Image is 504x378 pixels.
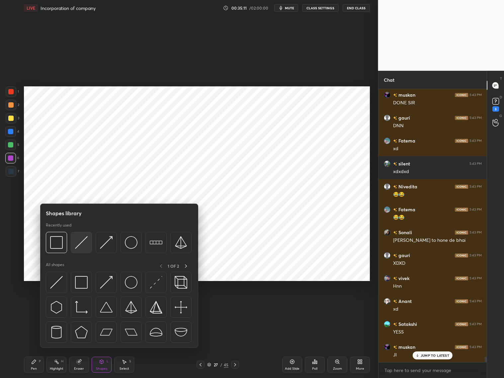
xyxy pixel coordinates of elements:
div: xd [393,145,482,152]
div: xdxdxd [393,168,482,175]
img: 3a2fa405ffeb4a5e837c0d8c175cc435.jpg [384,160,390,167]
h6: Fatema [397,137,415,144]
div: grid [378,89,487,362]
img: svg+xml;charset=utf-8,%3Csvg%20xmlns%3D%22http%3A%2F%2Fwww.w3.org%2F2000%2Fsvg%22%20width%3D%2233... [75,301,88,314]
div: Pen [31,367,37,370]
img: 7e1c48154dd24d9086cfabebc4209b13.jpg [384,298,390,305]
img: iconic-dark.1390631f.png [455,276,468,280]
img: svg+xml;charset=utf-8,%3Csvg%20xmlns%3D%22http%3A%2F%2Fwww.w3.org%2F2000%2Fsvg%22%20width%3D%2230... [75,236,88,249]
img: svg+xml;charset=utf-8,%3Csvg%20xmlns%3D%22http%3A%2F%2Fwww.w3.org%2F2000%2Fsvg%22%20width%3D%2240... [175,301,187,314]
div: Shapes [96,367,107,370]
img: svg+xml;charset=utf-8,%3Csvg%20xmlns%3D%22http%3A%2F%2Fwww.w3.org%2F2000%2Fsvg%22%20width%3D%2238... [150,326,162,338]
img: svg+xml;charset=utf-8,%3Csvg%20xmlns%3D%22http%3A%2F%2Fwww.w3.org%2F2000%2Fsvg%22%20width%3D%2234... [125,301,137,314]
img: svg+xml;charset=utf-8,%3Csvg%20xmlns%3D%22http%3A%2F%2Fwww.w3.org%2F2000%2Fsvg%22%20width%3D%2234... [150,301,162,314]
div: YESS [393,329,482,335]
div: Highlight [50,367,63,370]
p: Chat [378,71,400,89]
img: svg+xml;charset=utf-8,%3Csvg%20xmlns%3D%22http%3A%2F%2Fwww.w3.org%2F2000%2Fsvg%22%20width%3D%2230... [50,276,63,289]
img: svg+xml;charset=utf-8,%3Csvg%20xmlns%3D%22http%3A%2F%2Fwww.w3.org%2F2000%2Fsvg%22%20width%3D%2250... [150,236,162,249]
img: svg+xml;charset=utf-8,%3Csvg%20xmlns%3D%22http%3A%2F%2Fwww.w3.org%2F2000%2Fsvg%22%20width%3D%2234... [175,236,187,249]
p: D [500,95,502,100]
div: 5 [5,140,19,150]
div: xd [393,306,482,313]
div: JI [393,352,482,358]
img: svg+xml;charset=utf-8,%3Csvg%20xmlns%3D%22http%3A%2F%2Fwww.w3.org%2F2000%2Fsvg%22%20width%3D%2230... [50,301,63,314]
img: 9405d135d0cd4a27aa7e2bc0c754d48b.jpg [384,138,390,144]
h6: muskan [397,343,415,350]
button: mute [274,4,298,12]
h6: Satakshi [397,321,417,328]
img: a6f724de2e2746c2beece9c483d41ce3.jpg [384,229,390,236]
span: mute [285,6,294,10]
img: 9405d135d0cd4a27aa7e2bc0c754d48b.jpg [384,206,390,213]
div: 3 [492,106,499,112]
div: [PERSON_NAME] to hone de bhai [393,237,482,244]
h4: Incorporation of company [41,5,96,11]
p: G [499,113,502,118]
p: All shapes [46,262,64,270]
div: 5:43 PM [469,93,482,97]
img: svg+xml;charset=utf-8,%3Csvg%20xmlns%3D%22http%3A%2F%2Fwww.w3.org%2F2000%2Fsvg%22%20width%3D%2228... [50,326,63,338]
div: 7 [6,166,19,177]
img: svg+xml;charset=utf-8,%3Csvg%20xmlns%3D%22http%3A%2F%2Fwww.w3.org%2F2000%2Fsvg%22%20width%3D%2234... [75,276,88,289]
div: / [220,363,222,367]
img: no-rating-badge.077c3623.svg [393,231,397,235]
img: no-rating-badge.077c3623.svg [393,140,397,143]
img: 22d10a133bba4a3982040bb141e154b6.jpg [384,321,390,328]
img: svg+xml;charset=utf-8,%3Csvg%20xmlns%3D%22http%3A%2F%2Fwww.w3.org%2F2000%2Fsvg%22%20width%3D%2244... [100,326,113,338]
h6: gauri [397,252,410,259]
img: 8430983dc3024bc59926ac31699ae35f.jpg [384,344,390,350]
h6: silent [397,160,410,167]
div: DONE SIR [393,100,482,106]
img: svg+xml;charset=utf-8,%3Csvg%20xmlns%3D%22http%3A%2F%2Fwww.w3.org%2F2000%2Fsvg%22%20width%3D%2234... [50,236,63,249]
img: svg+xml;charset=utf-8,%3Csvg%20xmlns%3D%22http%3A%2F%2Fwww.w3.org%2F2000%2Fsvg%22%20width%3D%2234... [75,326,88,338]
h6: Nivedita [397,183,417,190]
button: End Class [343,4,370,12]
div: 5:43 PM [469,253,482,257]
img: no-rating-badge.077c3623.svg [393,323,397,327]
div: Hnn [393,283,482,290]
img: iconic-dark.1390631f.png [455,299,468,303]
img: 8430983dc3024bc59926ac31699ae35f.jpg [384,92,390,98]
img: no-rating-badge.077c3623.svg [393,346,397,349]
div: Eraser [74,367,84,370]
div: 5:43 PM [469,139,482,143]
img: default.png [384,183,390,190]
button: CLASS SETTINGS [302,4,339,12]
img: iconic-dark.1390631f.png [455,253,468,257]
div: 3 [6,113,19,124]
p: JUMP TO LATEST [421,353,449,357]
img: svg+xml;charset=utf-8,%3Csvg%20xmlns%3D%22http%3A%2F%2Fwww.w3.org%2F2000%2Fsvg%22%20width%3D%2230... [150,276,162,289]
img: default.png [384,115,390,121]
div: 5:43 PM [469,231,482,235]
img: iconic-dark.1390631f.png [455,139,468,143]
img: svg+xml;charset=utf-8,%3Csvg%20xmlns%3D%22http%3A%2F%2Fwww.w3.org%2F2000%2Fsvg%22%20width%3D%2238... [100,301,113,314]
img: no-rating-badge.077c3623.svg [393,277,397,281]
img: svg+xml;charset=utf-8,%3Csvg%20xmlns%3D%22http%3A%2F%2Fwww.w3.org%2F2000%2Fsvg%22%20width%3D%2244... [125,326,137,338]
img: no-rating-badge.077c3623.svg [393,254,397,258]
div: L [107,360,109,363]
div: More [356,367,364,370]
div: 😂😂 [393,191,482,198]
img: no-rating-badge.077c3623.svg [393,208,397,212]
img: svg+xml;charset=utf-8,%3Csvg%20xmlns%3D%22http%3A%2F%2Fwww.w3.org%2F2000%2Fsvg%22%20width%3D%2236... [125,236,137,249]
img: svg+xml;charset=utf-8,%3Csvg%20xmlns%3D%22http%3A%2F%2Fwww.w3.org%2F2000%2Fsvg%22%20width%3D%2235... [175,276,187,289]
div: Zoom [333,367,342,370]
img: cc3c1c84dcd340a9a7d6cdea15200c3c.jpg [384,275,390,282]
img: svg+xml;charset=utf-8,%3Csvg%20xmlns%3D%22http%3A%2F%2Fwww.w3.org%2F2000%2Fsvg%22%20width%3D%2238... [175,326,187,338]
img: iconic-dark.1390631f.png [455,208,468,212]
div: Poll [312,367,317,370]
img: iconic-dark.1390631f.png [455,116,468,120]
h6: Anant [397,298,412,305]
h6: vivek [397,275,409,282]
div: 6 [5,153,19,163]
p: 1 OF 2 [168,263,179,269]
div: XDXD [393,260,482,267]
div: 5:43 PM [469,185,482,189]
div: Add Slide [285,367,299,370]
img: no-rating-badge.077c3623.svg [393,162,397,166]
img: svg+xml;charset=utf-8,%3Csvg%20xmlns%3D%22http%3A%2F%2Fwww.w3.org%2F2000%2Fsvg%22%20width%3D%2230... [100,276,113,289]
h5: Shapes library [46,209,82,217]
div: H [61,360,63,363]
div: 5:43 PM [469,276,482,280]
